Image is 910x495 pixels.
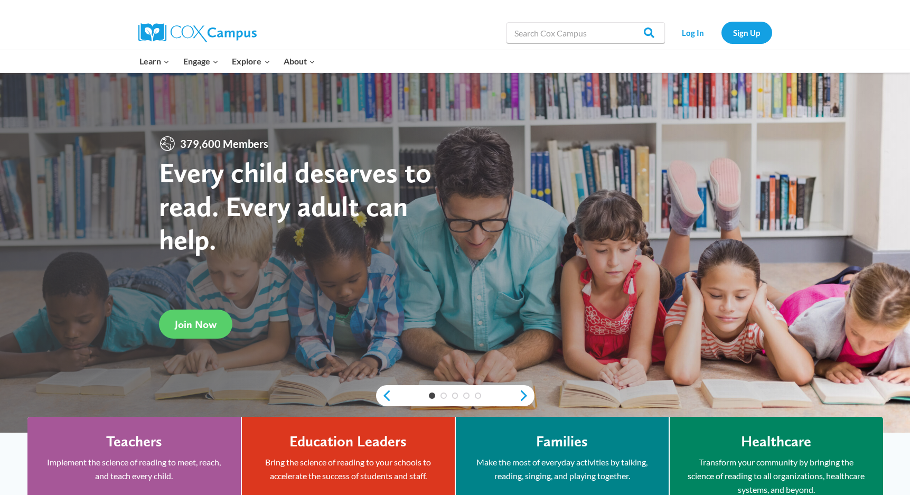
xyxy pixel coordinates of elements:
[176,135,273,152] span: 379,600 Members
[106,433,162,451] h4: Teachers
[670,22,772,43] nav: Secondary Navigation
[452,393,458,399] a: 3
[139,54,170,68] span: Learn
[284,54,315,68] span: About
[43,455,225,482] p: Implement the science of reading to meet, reach, and teach every child.
[133,50,322,72] nav: Primary Navigation
[289,433,407,451] h4: Education Leaders
[159,155,431,256] strong: Every child deserves to read. Every adult can help.
[175,318,217,331] span: Join Now
[159,310,232,339] a: Join Now
[258,455,439,482] p: Bring the science of reading to your schools to accelerate the success of students and staff.
[463,393,470,399] a: 4
[376,385,534,406] div: content slider buttons
[232,54,270,68] span: Explore
[138,23,257,42] img: Cox Campus
[506,22,665,43] input: Search Cox Campus
[536,433,588,451] h4: Families
[429,393,435,399] a: 1
[475,393,481,399] a: 5
[670,22,716,43] a: Log In
[741,433,811,451] h4: Healthcare
[440,393,447,399] a: 2
[519,389,534,402] a: next
[472,455,653,482] p: Make the most of everyday activities by talking, reading, singing, and playing together.
[183,54,219,68] span: Engage
[721,22,772,43] a: Sign Up
[376,389,392,402] a: previous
